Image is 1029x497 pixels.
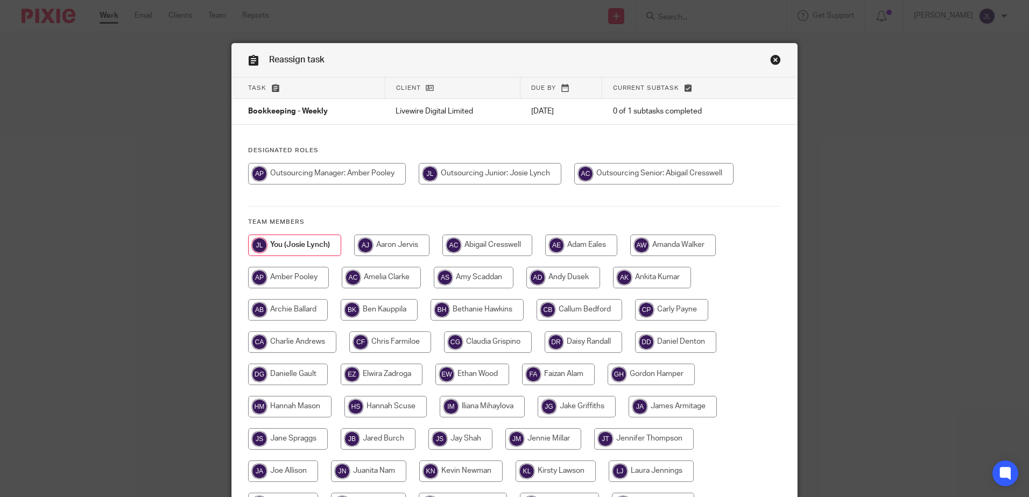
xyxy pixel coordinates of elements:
[248,146,781,155] h4: Designated Roles
[396,85,421,91] span: Client
[531,85,556,91] span: Due by
[269,55,325,64] span: Reassign task
[248,108,328,116] span: Bookkeeping - Weekly
[770,54,781,69] a: Close this dialog window
[613,85,679,91] span: Current subtask
[248,218,781,226] h4: Team members
[248,85,266,91] span: Task
[531,106,591,117] p: [DATE]
[396,106,509,117] p: Livewire Digital Limited
[602,99,753,125] td: 0 of 1 subtasks completed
